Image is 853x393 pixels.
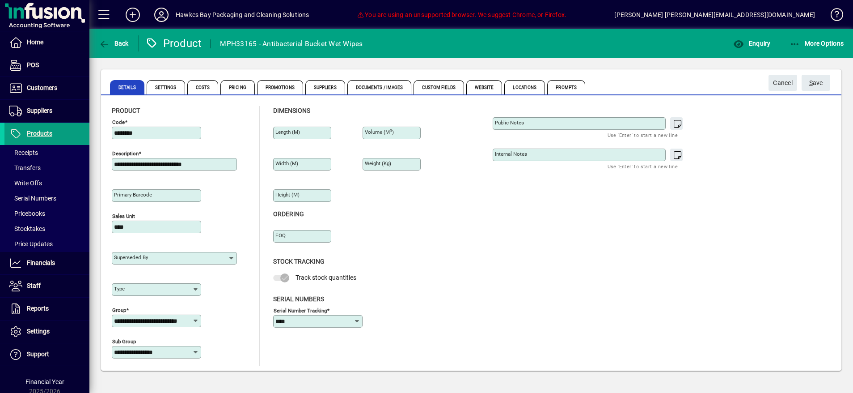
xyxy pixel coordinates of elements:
mat-label: Width (m) [275,160,298,167]
span: More Options [790,40,844,47]
span: Ordering [273,210,304,218]
a: Reports [4,298,89,320]
span: Write Offs [9,179,42,187]
a: Knowledge Base [824,2,842,31]
button: Cancel [769,75,797,91]
span: Website [466,80,503,94]
a: Financials [4,252,89,274]
mat-label: Volume (m ) [365,129,394,135]
app-page-header-button: Back [89,35,139,51]
button: Save [802,75,830,91]
mat-hint: Use 'Enter' to start a new line [608,130,678,140]
a: Stocktakes [4,221,89,236]
span: Support [27,350,49,358]
span: Suppliers [305,80,345,94]
span: Settings [27,328,50,335]
span: Suppliers [27,107,52,114]
button: Enquiry [731,35,773,51]
mat-label: Type [114,286,125,292]
mat-label: Serial Number tracking [274,307,327,313]
span: Settings [147,80,185,94]
span: Serial Numbers [9,195,56,202]
span: S [809,79,813,86]
span: Transfers [9,164,41,171]
span: Pricing [220,80,255,94]
span: Customers [27,84,57,91]
div: Product [145,36,202,51]
a: Staff [4,275,89,297]
mat-label: Length (m) [275,129,300,135]
div: Hawkes Bay Packaging and Cleaning Solutions [176,8,309,22]
span: POS [27,61,39,68]
a: Receipts [4,145,89,160]
mat-label: Internal Notes [495,151,527,157]
mat-label: Public Notes [495,120,524,126]
mat-label: Superseded by [114,254,148,261]
span: ave [809,76,823,90]
span: Financial Year [25,378,64,385]
mat-label: Code [112,119,125,125]
span: Products [27,130,52,137]
a: Price Updates [4,236,89,252]
span: Product [112,107,140,114]
mat-label: Sub group [112,338,136,345]
span: Costs [187,80,219,94]
button: Profile [147,7,176,23]
span: Details [110,80,144,94]
span: You are using an unsupported browser. We suggest Chrome, or Firefox. [357,11,566,18]
div: MPH33165 - Antibacterial Bucket Wet Wipes [220,37,363,51]
span: Staff [27,282,41,289]
mat-hint: Use 'Enter' to start a new line [608,161,678,171]
span: Pricebooks [9,210,45,217]
button: Back [97,35,131,51]
a: Customers [4,77,89,99]
a: Pricebooks [4,206,89,221]
span: Custom Fields [414,80,464,94]
button: More Options [787,35,846,51]
mat-label: Weight (Kg) [365,160,391,167]
span: Reports [27,305,49,312]
a: Support [4,343,89,366]
span: Stocktakes [9,225,45,232]
mat-label: Sales unit [112,213,135,219]
a: Settings [4,320,89,343]
span: Serial Numbers [273,295,324,303]
mat-label: Height (m) [275,192,300,198]
span: Track stock quantities [296,274,356,281]
span: Dimensions [273,107,310,114]
a: Transfers [4,160,89,175]
a: POS [4,54,89,77]
div: [PERSON_NAME] [PERSON_NAME][EMAIL_ADDRESS][DOMAIN_NAME] [614,8,815,22]
span: Back [99,40,129,47]
span: Home [27,38,43,46]
a: Serial Numbers [4,191,89,206]
button: Add [118,7,147,23]
span: Price Updates [9,240,53,248]
span: Receipts [9,149,38,156]
span: Promotions [257,80,303,94]
mat-label: EOQ [275,232,286,239]
span: Prompts [547,80,585,94]
a: Write Offs [4,175,89,191]
sup: 3 [390,128,392,133]
a: Suppliers [4,100,89,122]
span: Financials [27,259,55,266]
span: Cancel [773,76,793,90]
mat-label: Primary barcode [114,192,152,198]
mat-label: Description [112,150,139,157]
span: Documents / Images [347,80,412,94]
mat-label: Group [112,307,126,313]
a: Home [4,31,89,54]
span: Stock Tracking [273,258,325,265]
span: Enquiry [733,40,770,47]
span: Locations [504,80,545,94]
